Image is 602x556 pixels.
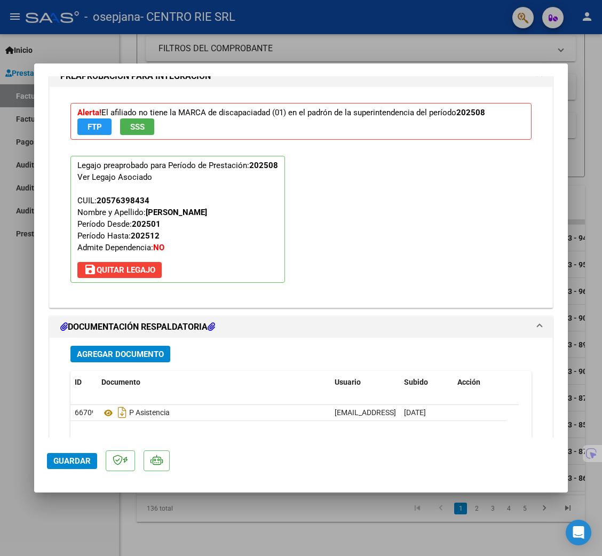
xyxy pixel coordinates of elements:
[50,66,552,87] mat-expansion-panel-header: PREAPROBACIÓN PARA INTEGRACION
[566,520,591,545] div: Open Intercom Messenger
[330,371,400,394] datatable-header-cell: Usuario
[47,453,97,469] button: Guardar
[70,371,97,394] datatable-header-cell: ID
[77,108,489,131] span: El afiliado no tiene la MARCA de discapaciadad (01) en el padrón de la superintendencia del período
[70,156,285,283] p: Legajo preaprobado para Período de Prestación:
[75,378,82,386] span: ID
[88,122,102,132] span: FTP
[400,371,453,394] datatable-header-cell: Subido
[457,378,480,386] span: Acción
[50,87,552,307] div: PREAPROBACIÓN PARA INTEGRACION
[70,346,170,362] button: Agregar Documento
[101,378,140,386] span: Documento
[77,108,101,117] strong: Alerta!
[120,118,154,135] button: SSS
[53,456,91,466] span: Guardar
[404,378,428,386] span: Subido
[84,265,155,275] span: Quitar Legajo
[50,316,552,338] mat-expansion-panel-header: DOCUMENTACIÓN RESPALDATORIA
[77,350,164,359] span: Agregar Documento
[97,371,330,394] datatable-header-cell: Documento
[404,408,426,417] span: [DATE]
[130,122,145,132] span: SSS
[77,171,152,183] div: Ver Legajo Asociado
[456,108,485,117] strong: 202508
[84,263,97,276] mat-icon: save
[335,378,361,386] span: Usuario
[335,408,525,417] span: [EMAIL_ADDRESS][DOMAIN_NAME] - CENTRO RIE S.R.L. .
[77,118,112,135] button: FTP
[77,262,162,278] button: Quitar Legajo
[60,70,211,83] h1: PREAPROBACIÓN PARA INTEGRACION
[75,408,96,417] span: 66709
[60,321,215,333] h1: DOCUMENTACIÓN RESPALDATORIA
[77,196,207,252] span: CUIL: Nombre y Apellido: Período Desde: Período Hasta: Admite Dependencia:
[132,219,161,229] strong: 202501
[146,208,207,217] strong: [PERSON_NAME]
[101,409,170,417] span: P Asistencia
[453,371,506,394] datatable-header-cell: Acción
[153,243,164,252] strong: NO
[115,404,129,421] i: Descargar documento
[97,195,149,206] div: 20576398434
[131,231,160,241] strong: 202512
[50,338,552,556] div: DOCUMENTACIÓN RESPALDATORIA
[249,161,278,170] strong: 202508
